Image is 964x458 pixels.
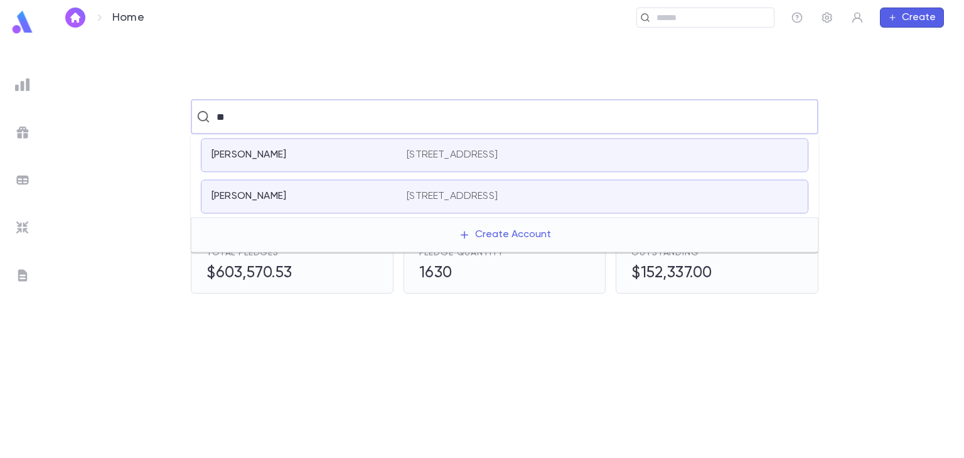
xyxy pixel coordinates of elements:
span: Outstanding [631,248,699,258]
h5: $152,337.00 [631,264,712,283]
span: Total Pledges [206,248,279,258]
p: [STREET_ADDRESS] [407,149,498,161]
p: [PERSON_NAME] [212,190,286,203]
p: Home [112,11,144,24]
img: batches_grey.339ca447c9d9533ef1741baa751efc33.svg [15,173,30,188]
img: imports_grey.530a8a0e642e233f2baf0ef88e8c9fcb.svg [15,220,30,235]
span: Pledge Quantity [419,248,505,258]
h5: $603,570.53 [206,264,292,283]
button: Create Account [449,223,561,247]
img: logo [10,10,35,35]
h5: 1630 [419,264,505,283]
p: [STREET_ADDRESS] [407,190,498,203]
button: Create [880,8,944,28]
img: campaigns_grey.99e729a5f7ee94e3726e6486bddda8f1.svg [15,125,30,140]
img: reports_grey.c525e4749d1bce6a11f5fe2a8de1b229.svg [15,77,30,92]
p: [PERSON_NAME] [212,149,286,161]
img: letters_grey.7941b92b52307dd3b8a917253454ce1c.svg [15,268,30,283]
img: home_white.a664292cf8c1dea59945f0da9f25487c.svg [68,13,83,23]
